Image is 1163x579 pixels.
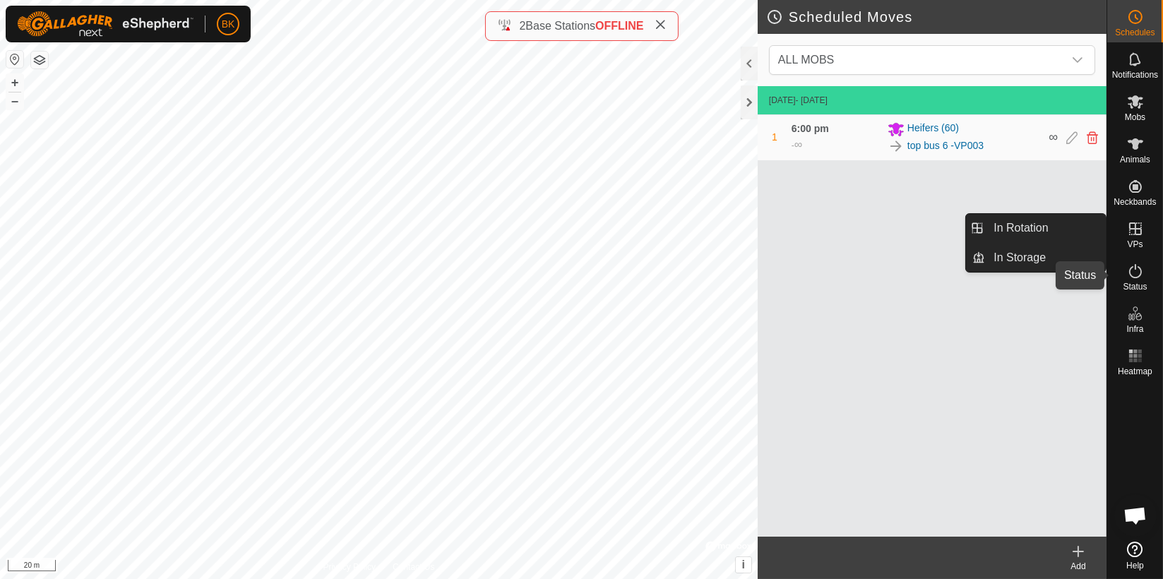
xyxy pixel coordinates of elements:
[525,20,595,32] span: Base Stations
[31,52,48,68] button: Map Layers
[907,121,959,138] span: Heifers (60)
[1120,155,1150,164] span: Animals
[1127,240,1143,249] span: VPs
[736,557,751,573] button: i
[1049,130,1058,144] span: ∞
[1050,560,1107,573] div: Add
[393,561,434,573] a: Contact Us
[742,559,745,571] span: i
[796,95,828,105] span: - [DATE]
[6,74,23,91] button: +
[907,138,984,153] a: top bus 6 -VP003
[994,220,1048,237] span: In Rotation
[17,11,193,37] img: Gallagher Logo
[1123,282,1147,291] span: Status
[772,131,777,143] span: 1
[778,54,834,66] span: ALL MOBS
[1118,367,1152,376] span: Heatmap
[595,20,643,32] span: OFFLINE
[966,244,1106,272] li: In Storage
[888,138,905,155] img: To
[773,46,1063,74] span: ALL MOBS
[6,92,23,109] button: –
[6,51,23,68] button: Reset Map
[766,8,1107,25] h2: Scheduled Moves
[994,249,1046,266] span: In Storage
[1126,325,1143,333] span: Infra
[1112,71,1158,79] span: Notifications
[323,561,376,573] a: Privacy Policy
[1115,28,1155,37] span: Schedules
[1063,46,1092,74] div: dropdown trigger
[1114,198,1156,206] span: Neckbands
[792,136,802,153] div: -
[985,244,1106,272] a: In Storage
[222,17,235,32] span: BK
[792,123,829,134] span: 6:00 pm
[769,95,796,105] span: [DATE]
[519,20,525,32] span: 2
[1126,561,1144,570] span: Help
[966,214,1106,242] li: In Rotation
[1107,536,1163,575] a: Help
[1125,113,1145,121] span: Mobs
[985,214,1106,242] a: In Rotation
[1114,494,1157,537] a: Open chat
[794,138,802,150] span: ∞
